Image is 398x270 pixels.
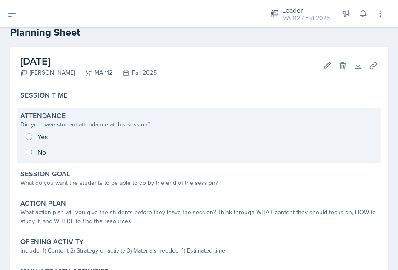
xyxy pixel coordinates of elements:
div: What do you want the students to be able to do by the end of the session? [20,178,378,187]
div: What action plan will you give the students before they leave the session? Think through WHAT con... [20,208,378,226]
h2: Planning Sheet [10,25,388,40]
div: Include: 1) Content 2) Strategy or activity 3) Materials needed 4) Estimated time [20,246,378,255]
label: Session Time [20,91,68,100]
label: Session Goal [20,170,70,178]
label: Opening Activity [20,238,83,246]
div: MA 112 / Fall 2025 [282,14,330,23]
label: Action Plan [20,199,66,208]
div: [PERSON_NAME] [20,68,75,77]
label: Attendance [20,112,66,120]
div: Did you have student attendance at this session? [20,120,378,129]
div: Fall 2025 [112,68,157,77]
div: Leader [282,5,330,15]
h2: [DATE] [20,54,157,69]
div: MA 112 [75,68,112,77]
